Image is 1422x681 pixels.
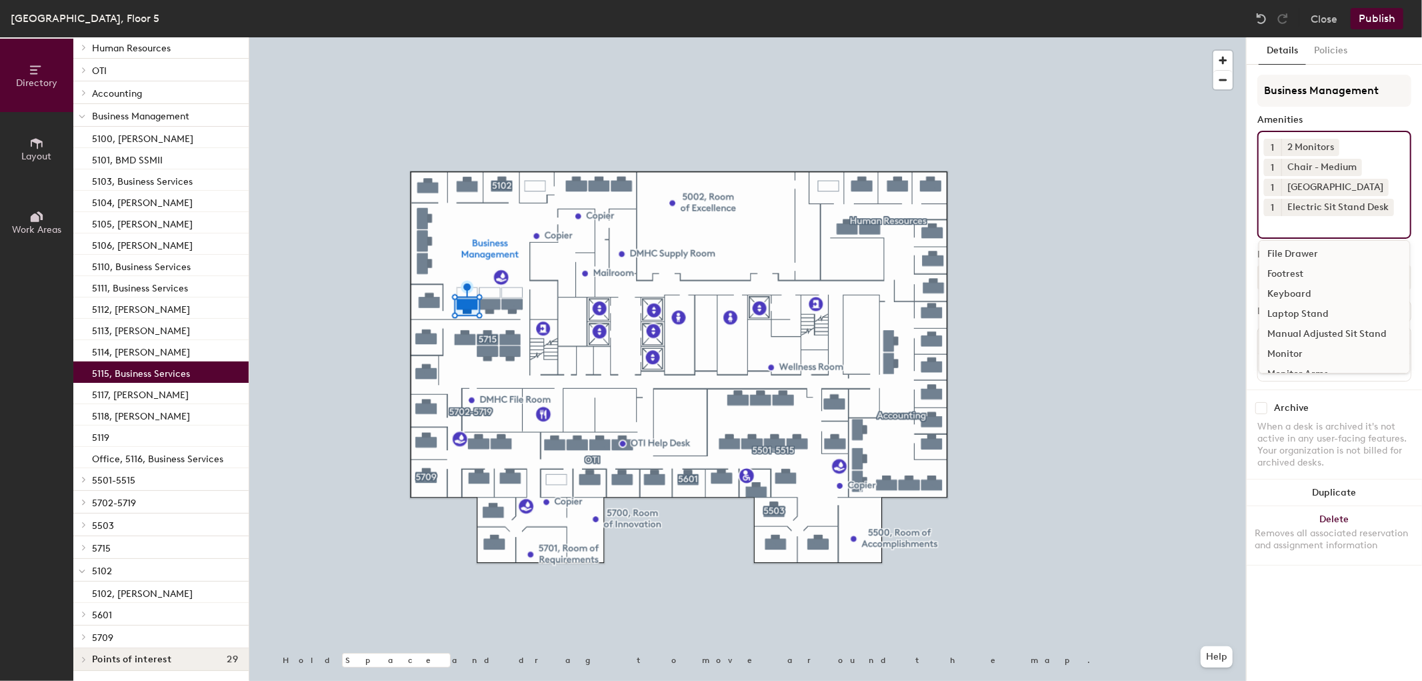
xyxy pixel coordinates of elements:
span: Points of interest [92,654,171,665]
div: Electric Sit Stand Desk [1281,199,1394,216]
p: 5100, [PERSON_NAME] [92,129,193,145]
div: Chair - Medium [1281,159,1362,176]
button: 1 [1264,159,1281,176]
p: 5118, [PERSON_NAME] [92,407,190,422]
span: Accounting [92,88,142,99]
p: Office, 5116, Business Services [92,450,223,465]
button: DeleteRemoves all associated reservation and assignment information [1247,506,1422,565]
div: Amenities [1257,115,1411,125]
div: When a desk is archived it's not active in any user-facing features. Your organization is not bil... [1257,421,1411,469]
span: 1 [1271,141,1275,155]
p: 5110, Business Services [92,257,191,273]
span: 1 [1271,181,1275,195]
button: Duplicate [1247,480,1422,506]
button: 1 [1264,179,1281,196]
span: 1 [1271,201,1275,215]
p: 5117, [PERSON_NAME] [92,386,189,401]
span: Business Management [92,111,189,122]
button: 1 [1264,139,1281,156]
button: Assigned [1257,265,1411,289]
p: 5101, BMD SSMII [92,151,163,166]
p: 5104, [PERSON_NAME] [92,193,193,209]
div: 2 Monitors [1281,139,1339,156]
span: Work Areas [12,224,61,235]
div: Removes all associated reservation and assignment information [1255,528,1414,552]
div: Monitor Arms [1259,364,1409,384]
span: 1 [1271,161,1275,175]
button: 1 [1264,199,1281,216]
div: Footrest [1259,264,1409,284]
div: Laptop Stand [1259,304,1409,324]
p: 5102, [PERSON_NAME] [92,584,193,600]
span: 5501-5515 [92,475,135,486]
span: 5702-5719 [92,498,136,509]
p: 5119 [92,428,109,444]
button: Help [1201,646,1233,668]
p: 5111, Business Services [92,279,188,294]
span: 5503 [92,520,114,532]
div: Desks [1257,306,1283,317]
span: 5102 [92,566,112,577]
div: Monitor [1259,344,1409,364]
span: 5715 [92,543,111,554]
span: 29 [227,654,238,665]
div: Keyboard [1259,284,1409,304]
p: 5114, [PERSON_NAME] [92,343,190,358]
span: 5601 [92,610,112,621]
p: 5113, [PERSON_NAME] [92,321,190,337]
p: 5106, [PERSON_NAME] [92,236,193,251]
p: 5105, [PERSON_NAME] [92,215,193,230]
span: Directory [16,77,57,89]
button: Policies [1306,37,1355,65]
p: 5103, Business Services [92,172,193,187]
p: 5112, [PERSON_NAME] [92,300,190,315]
button: Publish [1351,8,1403,29]
span: Layout [22,151,52,162]
div: Manual Adjusted Sit Stand [1259,324,1409,344]
div: [GEOGRAPHIC_DATA], Floor 5 [11,10,159,27]
span: 5709 [92,632,113,644]
img: Undo [1255,12,1268,25]
span: Human Resources [92,43,171,54]
button: Details [1259,37,1306,65]
div: File Drawer [1259,244,1409,264]
span: OTI [92,65,107,77]
p: 5115, Business Services [92,364,190,380]
img: Redo [1276,12,1289,25]
div: [GEOGRAPHIC_DATA] [1281,179,1389,196]
button: Close [1311,8,1337,29]
div: Desk Type [1257,249,1411,260]
div: Archive [1274,403,1309,414]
